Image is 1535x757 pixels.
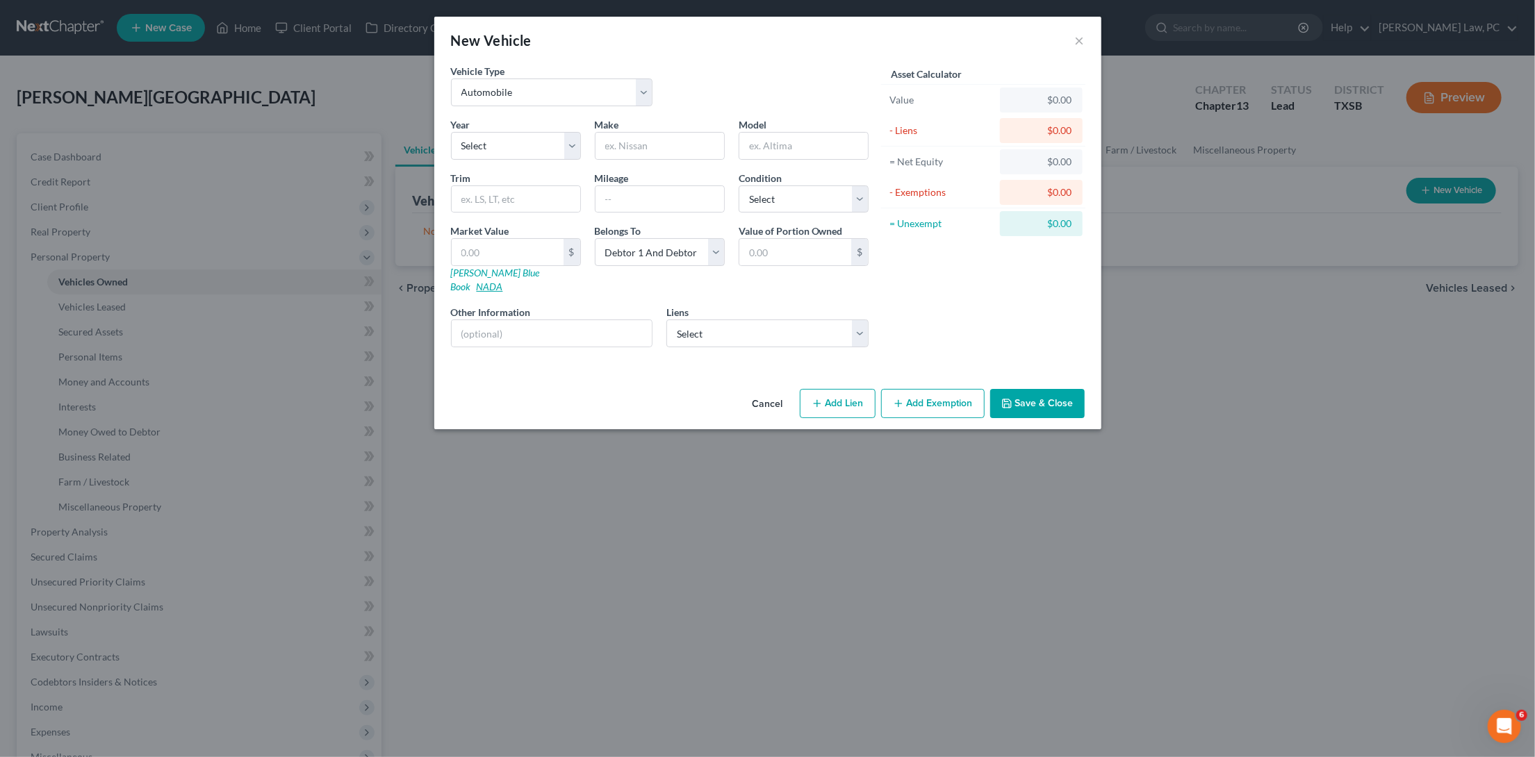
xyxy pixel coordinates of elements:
div: $ [851,239,868,265]
a: NADA [477,281,503,292]
label: Market Value [451,224,509,238]
button: Save & Close [990,389,1085,418]
label: Mileage [595,171,629,185]
input: (optional) [452,320,652,347]
label: Asset Calculator [891,67,962,81]
div: New Vehicle [451,31,532,50]
div: = Unexempt [889,217,994,231]
label: Vehicle Type [451,64,505,78]
button: Cancel [741,390,794,418]
input: 0.00 [739,239,851,265]
label: Liens [666,305,689,319]
input: 0.00 [452,239,564,265]
label: Model [739,117,766,132]
label: Other Information [451,305,531,319]
button: Add Exemption [881,389,985,418]
div: $0.00 [1011,185,1072,199]
a: [PERSON_NAME] Blue Book [451,267,540,292]
button: Add Lien [800,389,876,418]
div: $0.00 [1011,217,1072,231]
div: = Net Equity [889,155,994,169]
div: - Liens [889,124,994,138]
label: Condition [739,171,782,185]
input: ex. Altima [739,133,868,159]
label: Trim [451,171,471,185]
div: $0.00 [1011,124,1072,138]
div: $0.00 [1011,93,1072,107]
label: Value of Portion Owned [739,224,843,238]
iframe: Intercom live chat [1488,710,1521,743]
span: Belongs To [595,225,641,237]
div: Value [889,93,994,107]
label: Year [451,117,470,132]
button: × [1075,32,1085,49]
div: - Exemptions [889,185,994,199]
span: 6 [1516,710,1527,721]
input: ex. LS, LT, etc [452,186,580,213]
input: ex. Nissan [596,133,724,159]
div: $0.00 [1011,155,1072,169]
div: $ [564,239,580,265]
span: Make [595,119,619,131]
input: -- [596,186,724,213]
